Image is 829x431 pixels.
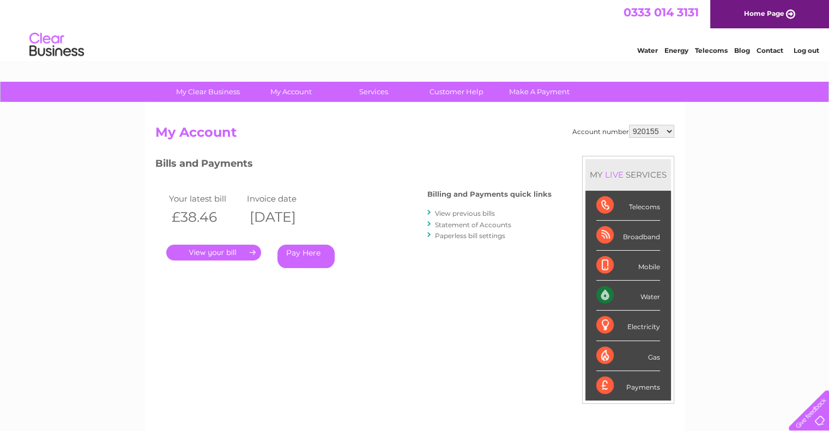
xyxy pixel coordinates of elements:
h3: Bills and Payments [155,156,552,175]
td: Your latest bill [166,191,245,206]
a: Water [637,46,658,54]
div: Gas [596,341,660,371]
a: Contact [757,46,783,54]
a: My Account [246,82,336,102]
div: Electricity [596,311,660,341]
h4: Billing and Payments quick links [427,190,552,198]
div: Telecoms [596,191,660,221]
div: Account number [572,125,674,138]
div: Payments [596,371,660,400]
a: Services [329,82,419,102]
div: Broadband [596,221,660,251]
a: Energy [664,46,688,54]
div: MY SERVICES [585,159,671,190]
a: 0333 014 3131 [624,5,699,19]
a: Pay Here [277,245,335,268]
a: Blog [734,46,750,54]
div: Clear Business is a trading name of Verastar Limited (registered in [GEOGRAPHIC_DATA] No. 3667643... [158,6,673,53]
div: LIVE [603,169,626,180]
a: Statement of Accounts [435,221,511,229]
th: [DATE] [244,206,323,228]
a: My Clear Business [163,82,253,102]
td: Invoice date [244,191,323,206]
h2: My Account [155,125,674,145]
a: Paperless bill settings [435,232,505,240]
a: Make A Payment [494,82,584,102]
a: Telecoms [695,46,728,54]
div: Mobile [596,251,660,281]
div: Water [596,281,660,311]
a: . [166,245,261,260]
img: logo.png [29,28,84,62]
a: Log out [793,46,819,54]
a: View previous bills [435,209,495,217]
th: £38.46 [166,206,245,228]
a: Customer Help [412,82,501,102]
